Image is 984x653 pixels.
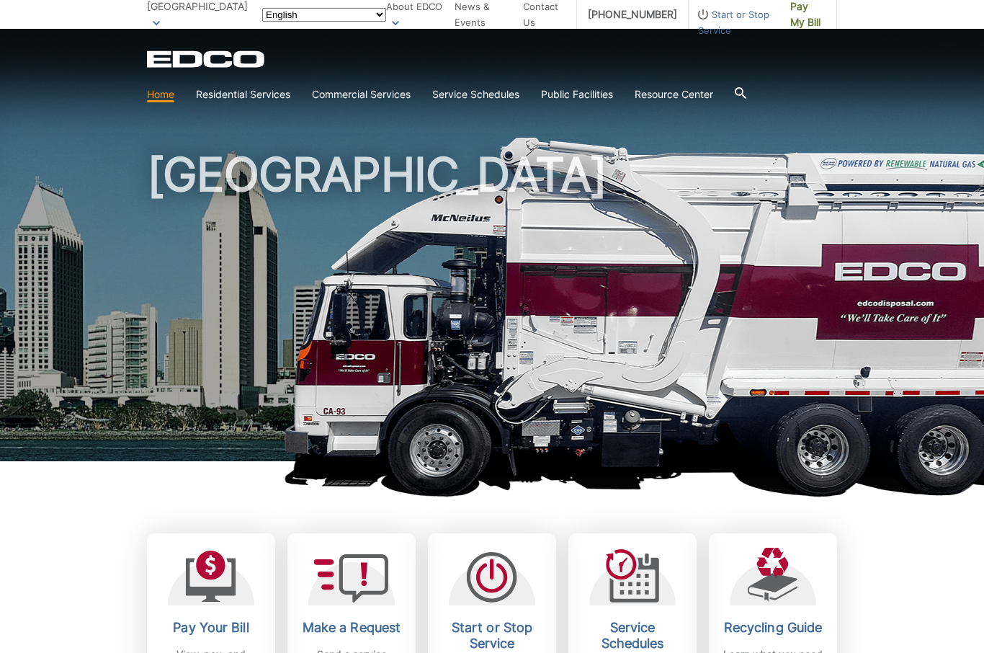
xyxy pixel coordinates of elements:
h2: Start or Stop Service [439,620,545,652]
h2: Service Schedules [579,620,686,652]
h2: Make a Request [298,620,405,636]
a: Resource Center [635,86,713,102]
h2: Recycling Guide [720,620,826,636]
a: Residential Services [196,86,290,102]
a: Service Schedules [432,86,519,102]
a: Home [147,86,174,102]
a: Public Facilities [541,86,613,102]
h2: Pay Your Bill [158,620,264,636]
select: Select a language [262,8,386,22]
a: EDCD logo. Return to the homepage. [147,50,267,68]
a: Commercial Services [312,86,411,102]
h1: [GEOGRAPHIC_DATA] [147,151,837,468]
